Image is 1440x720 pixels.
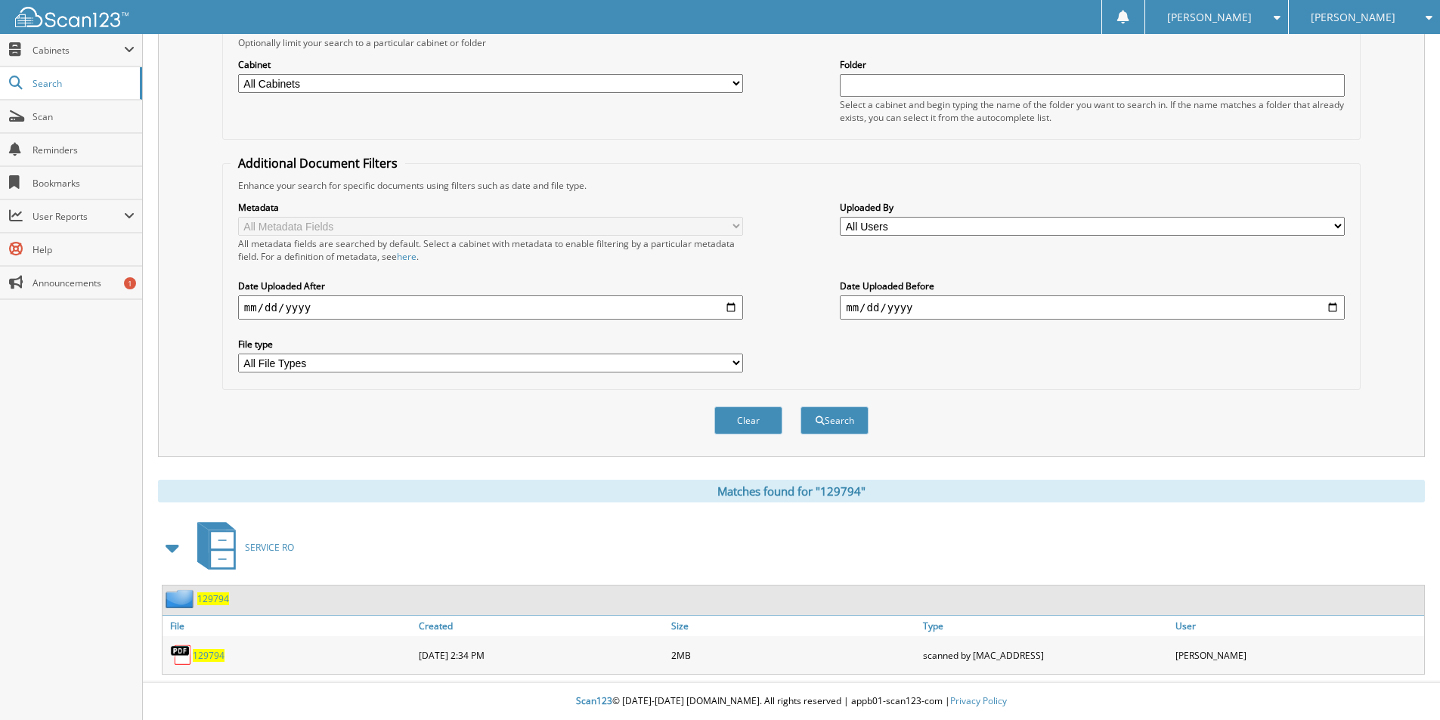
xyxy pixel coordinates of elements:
div: All metadata fields are searched by default. Select a cabinet with metadata to enable filtering b... [238,237,743,263]
div: scanned by [MAC_ADDRESS] [919,640,1172,670]
label: Uploaded By [840,201,1345,214]
div: [DATE] 2:34 PM [415,640,667,670]
button: Clear [714,406,782,434]
a: SERVICE RO [188,518,294,577]
div: Select a cabinet and begin typing the name of the folder you want to search in. If the name match... [840,98,1345,124]
a: Size [667,616,920,636]
label: File type [238,338,743,351]
span: Scan123 [576,694,612,707]
a: File [163,616,415,636]
a: 129794 [193,649,225,662]
span: [PERSON_NAME] [1167,13,1252,22]
input: start [238,295,743,320]
img: scan123-logo-white.svg [15,7,129,27]
span: Search [33,77,132,90]
input: end [840,295,1345,320]
span: [PERSON_NAME] [1311,13,1395,22]
span: SERVICE RO [245,541,294,554]
div: Matches found for "129794" [158,480,1425,502]
legend: Additional Document Filters [231,155,405,172]
span: Bookmarks [33,177,135,190]
span: Announcements [33,277,135,289]
button: Search [801,406,869,434]
div: 1 [124,277,136,289]
span: Help [33,243,135,256]
span: Scan [33,110,135,123]
span: Reminders [33,144,135,156]
label: Date Uploaded Before [840,280,1345,292]
img: PDF.png [170,644,193,666]
a: 129794 [197,592,229,605]
label: Cabinet [238,58,743,71]
a: Created [415,616,667,636]
div: © [DATE]-[DATE] [DOMAIN_NAME]. All rights reserved | appb01-scan123-com | [143,683,1440,720]
img: folder2.png [166,589,197,608]
div: Optionally limit your search to a particular cabinet or folder [231,36,1352,49]
div: 2MB [667,640,920,670]
div: Enhance your search for specific documents using filters such as date and file type. [231,179,1352,192]
a: User [1172,616,1424,636]
label: Folder [840,58,1345,71]
a: here [397,250,417,263]
a: Type [919,616,1172,636]
span: User Reports [33,210,124,223]
a: Privacy Policy [950,694,1007,707]
label: Date Uploaded After [238,280,743,292]
div: [PERSON_NAME] [1172,640,1424,670]
label: Metadata [238,201,743,214]
span: Cabinets [33,44,124,57]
